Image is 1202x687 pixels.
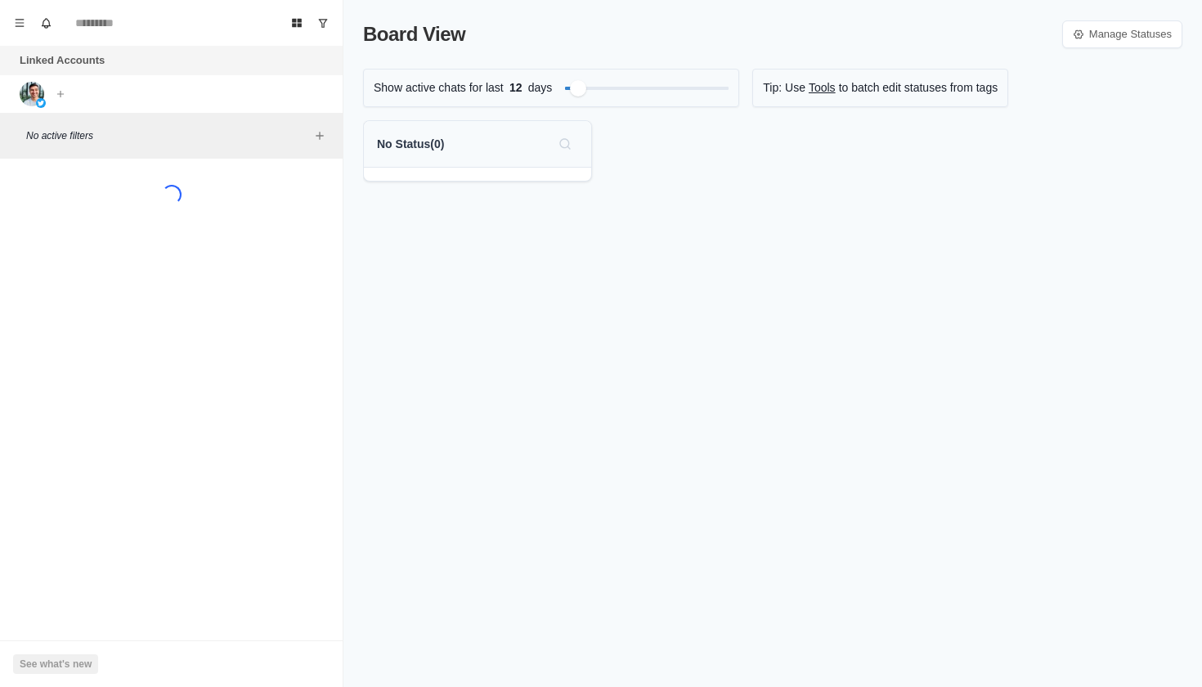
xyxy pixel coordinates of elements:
button: Add account [51,84,70,104]
button: Board View [284,10,310,36]
a: Tools [809,79,836,97]
p: Board View [363,20,465,49]
div: Filter by activity days [570,80,586,97]
button: Show unread conversations [310,10,336,36]
a: Manage Statuses [1062,20,1182,48]
button: Menu [7,10,33,36]
span: 12 [504,79,528,97]
button: Search [552,131,578,157]
p: Show active chats for last [374,79,504,97]
p: Linked Accounts [20,52,105,69]
p: Tip: Use [763,79,805,97]
p: No Status ( 0 ) [377,136,444,153]
p: to batch edit statuses from tags [839,79,998,97]
img: picture [36,98,46,108]
p: No active filters [26,128,310,143]
p: days [528,79,553,97]
button: Add filters [310,126,330,146]
button: Notifications [33,10,59,36]
img: picture [20,82,44,106]
button: See what's new [13,654,98,674]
